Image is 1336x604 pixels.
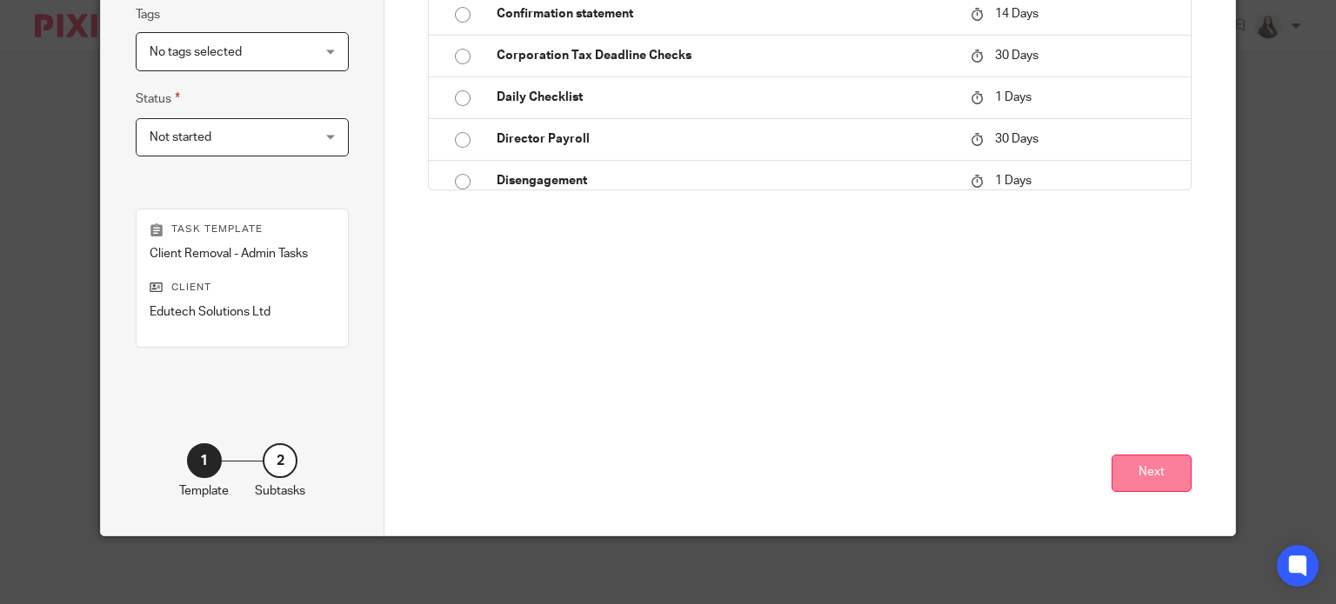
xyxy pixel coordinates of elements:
[497,172,953,189] p: Disengagement
[995,50,1039,62] span: 30 Days
[150,245,335,262] p: Client Removal - Admin Tasks
[497,47,953,64] p: Corporation Tax Deadline Checks
[995,91,1032,103] span: 1 Days
[187,443,222,478] div: 1
[497,130,953,148] p: Director Payroll
[150,222,335,236] p: Task template
[179,482,229,500] p: Template
[1112,455,1192,492] button: Next
[150,131,211,143] span: Not started
[136,6,160,23] label: Tags
[136,89,180,109] label: Status
[995,133,1039,145] span: 30 Days
[995,8,1039,20] span: 14 Days
[497,89,953,106] p: Daily Checklist
[255,482,305,500] p: Subtasks
[150,303,335,321] p: Edutech Solutions Ltd
[497,5,953,23] p: Confirmation statement
[150,46,242,58] span: No tags selected
[150,281,335,295] p: Client
[995,175,1032,187] span: 1 Days
[263,443,297,478] div: 2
